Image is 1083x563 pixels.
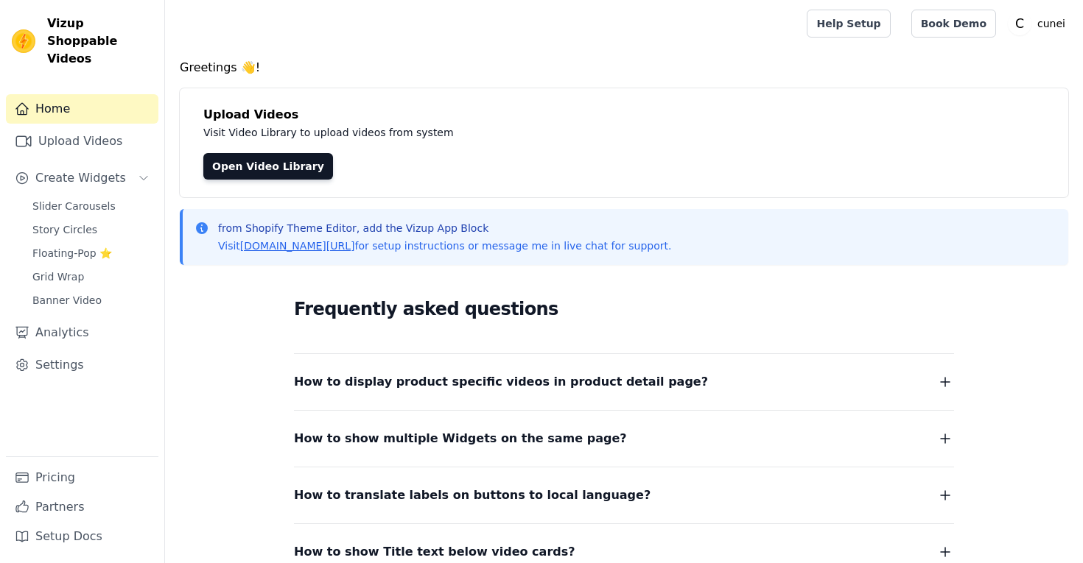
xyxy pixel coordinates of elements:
[6,492,158,522] a: Partners
[218,221,671,236] p: from Shopify Theme Editor, add the Vizup App Block
[294,485,651,506] span: How to translate labels on buttons to local language?
[47,15,153,68] span: Vizup Shoppable Videos
[1015,16,1024,31] text: C
[12,29,35,53] img: Vizup
[294,428,954,449] button: How to show multiple Widgets on the same page?
[32,269,84,284] span: Grid Wrap
[294,372,954,392] button: How to display product specific videos in product detail page?
[6,318,158,347] a: Analytics
[6,522,158,551] a: Setup Docs
[911,10,996,38] a: Book Demo
[1008,10,1071,37] button: C cunei
[294,428,627,449] span: How to show multiple Widgets on the same page?
[1031,10,1071,37] p: cunei
[24,219,158,240] a: Story Circles
[32,199,116,213] span: Slider Carousels
[32,246,112,261] span: Floating-Pop ⭐
[294,372,708,392] span: How to display product specific videos in product detail page?
[24,196,158,216] a: Slider Carousels
[180,59,1068,77] h4: Greetings 👋!
[294,485,954,506] button: How to translate labels on buttons to local language?
[807,10,890,38] a: Help Setup
[294,542,954,562] button: How to show Title text below video cards?
[32,222,97,237] span: Story Circles
[24,290,158,311] a: Banner Video
[35,169,126,187] span: Create Widgets
[6,94,158,124] a: Home
[294,542,575,562] span: How to show Title text below video cards?
[203,153,333,180] a: Open Video Library
[6,163,158,193] button: Create Widgets
[6,350,158,380] a: Settings
[240,240,355,252] a: [DOMAIN_NAME][URL]
[24,243,158,263] a: Floating-Pop ⭐
[6,127,158,156] a: Upload Videos
[32,293,102,308] span: Banner Video
[203,106,1045,124] h4: Upload Videos
[294,294,954,324] h2: Frequently asked questions
[24,266,158,287] a: Grid Wrap
[203,124,863,141] p: Visit Video Library to upload videos from system
[6,463,158,492] a: Pricing
[218,238,671,253] p: Visit for setup instructions or message me in live chat for support.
